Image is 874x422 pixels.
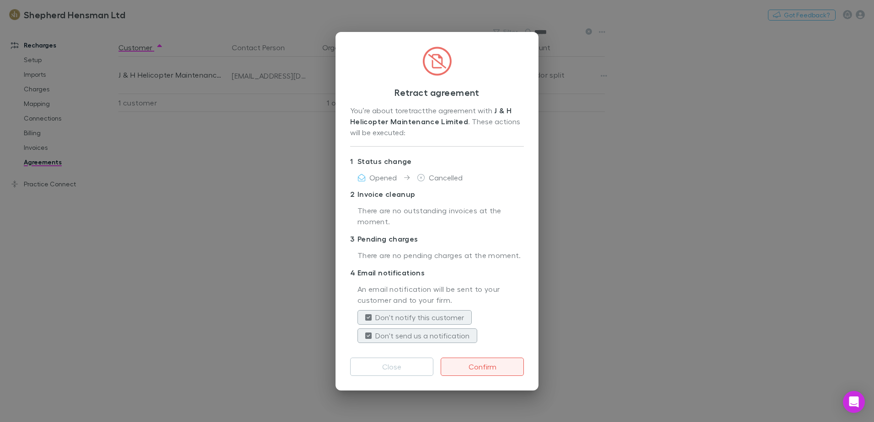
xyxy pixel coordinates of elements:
[350,267,357,278] div: 4
[357,328,477,343] button: Don't send us a notification
[350,189,357,200] div: 2
[350,105,524,139] div: You’re about to retract the agreement with . These actions will be executed:
[357,310,472,325] button: Don't notify this customer
[441,358,524,376] button: Confirm
[357,284,524,306] p: An email notification will be sent to your customer and to your firm.
[350,358,433,376] button: Close
[350,87,524,98] h3: Retract agreement
[843,391,865,413] div: Open Intercom Messenger
[369,173,397,182] span: Opened
[350,106,514,126] strong: J & H Helicopter Maintenance Limited
[350,232,524,246] p: Pending charges
[350,265,524,280] p: Email notifications
[357,250,524,262] p: There are no pending charges at the moment.
[429,173,463,182] span: Cancelled
[350,154,524,169] p: Status change
[350,156,357,167] div: 1
[350,187,524,201] p: Invoice cleanup
[375,330,469,341] label: Don't send us a notification
[350,233,357,244] div: 3
[422,47,452,76] img: CircledFileSlash.svg
[375,312,464,323] label: Don't notify this customer
[357,205,524,228] p: There are no outstanding invoices at the moment.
